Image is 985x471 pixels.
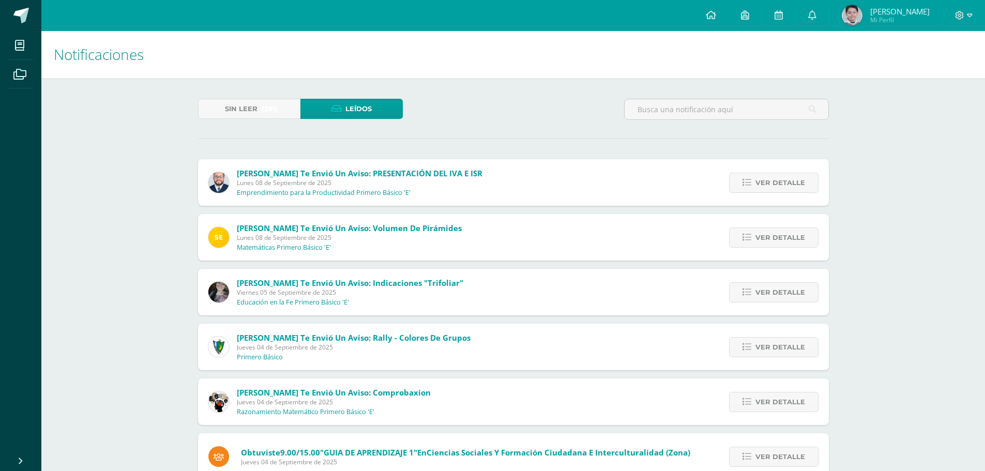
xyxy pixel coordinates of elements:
img: 1cb3d20f0fe38a8d8dc4a2ae069492a0.png [842,5,862,26]
img: 9f174a157161b4ddbe12118a61fed988.png [208,337,229,357]
span: (391) [262,99,278,118]
span: "GUIA DE APRENDIZAJE 1" [320,447,417,458]
p: Educación en la Fe Primero Básico 'E' [237,298,349,307]
span: Ver detalle [755,447,805,466]
span: Ver detalle [755,283,805,302]
img: 8322e32a4062cfa8b237c59eedf4f548.png [208,282,229,302]
span: 9.00/15.00 [280,447,320,458]
span: [PERSON_NAME] te envió un aviso: Comprobaxion [237,387,431,398]
img: 03c2987289e60ca238394da5f82a525a.png [208,227,229,248]
p: Emprendimiento para la Productividad Primero Básico 'E' [237,189,411,197]
img: d172b984f1f79fc296de0e0b277dc562.png [208,391,229,412]
a: Sin leer(391) [198,99,300,119]
span: Ver detalle [755,338,805,357]
p: Primero Básico [237,353,283,361]
a: Leídos [300,99,403,119]
span: Leídos [345,99,372,118]
span: [PERSON_NAME] te envió un aviso: Volumen de Pirámides [237,223,462,233]
span: Jueves 04 de Septiembre de 2025 [237,343,471,352]
span: Lunes 08 de Septiembre de 2025 [237,233,462,242]
span: [PERSON_NAME] [870,6,930,17]
p: Matemáticas Primero Básico 'E' [237,244,331,252]
span: Sin leer [225,99,257,118]
span: Ciencias Sociales y Formación Ciudadana e Interculturalidad (Zona) [427,447,690,458]
span: [PERSON_NAME] te envió un aviso: Rally - Colores de grupos [237,332,471,343]
span: Jueves 04 de Septiembre de 2025 [241,458,690,466]
span: Ver detalle [755,228,805,247]
input: Busca una notificación aquí [625,99,828,119]
span: Viernes 05 de Septiembre de 2025 [237,288,463,297]
span: Ver detalle [755,173,805,192]
span: Lunes 08 de Septiembre de 2025 [237,178,482,187]
span: Jueves 04 de Septiembre de 2025 [237,398,431,406]
span: Notificaciones [54,44,144,64]
span: Ver detalle [755,392,805,412]
img: eaa624bfc361f5d4e8a554d75d1a3cf6.png [208,172,229,193]
span: [PERSON_NAME] te envió un aviso: PRESENTACIÓN DEL IVA E ISR [237,168,482,178]
span: Obtuviste en [241,447,690,458]
p: Razonamiento Matemático Primero Básico 'E' [237,408,374,416]
span: Mi Perfil [870,16,930,24]
span: [PERSON_NAME] te envió un aviso: Indicaciones "Trifoliar" [237,278,463,288]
